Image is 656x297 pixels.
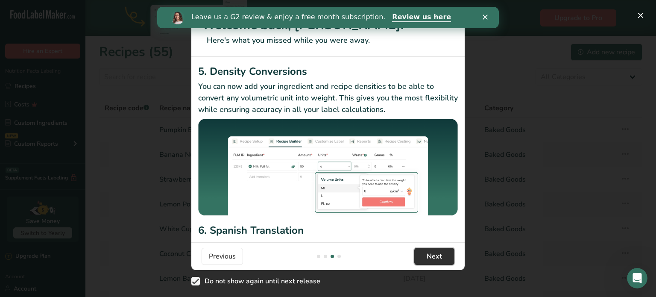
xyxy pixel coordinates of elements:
h2: 5. Density Conversions [198,64,458,79]
iframe: Intercom live chat banner [157,7,499,28]
h2: 6. Spanish Translation [198,223,458,238]
img: Density Conversions [198,119,458,220]
span: Previous [209,251,236,262]
button: Next [414,248,454,265]
button: Previous [202,248,243,265]
p: You can now add your ingredient and recipe densities to be able to convert any volumetric unit in... [198,81,458,115]
p: Here's what you missed while you were away. [202,35,454,46]
span: Next [427,251,442,262]
iframe: Intercom live chat [627,268,647,288]
div: Close [325,8,334,13]
p: FoodLabelMaker is now available in Spanish. Click on the language dropdown in the sidebar to swit... [198,240,458,263]
span: Do not show again until next release [200,277,320,285]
